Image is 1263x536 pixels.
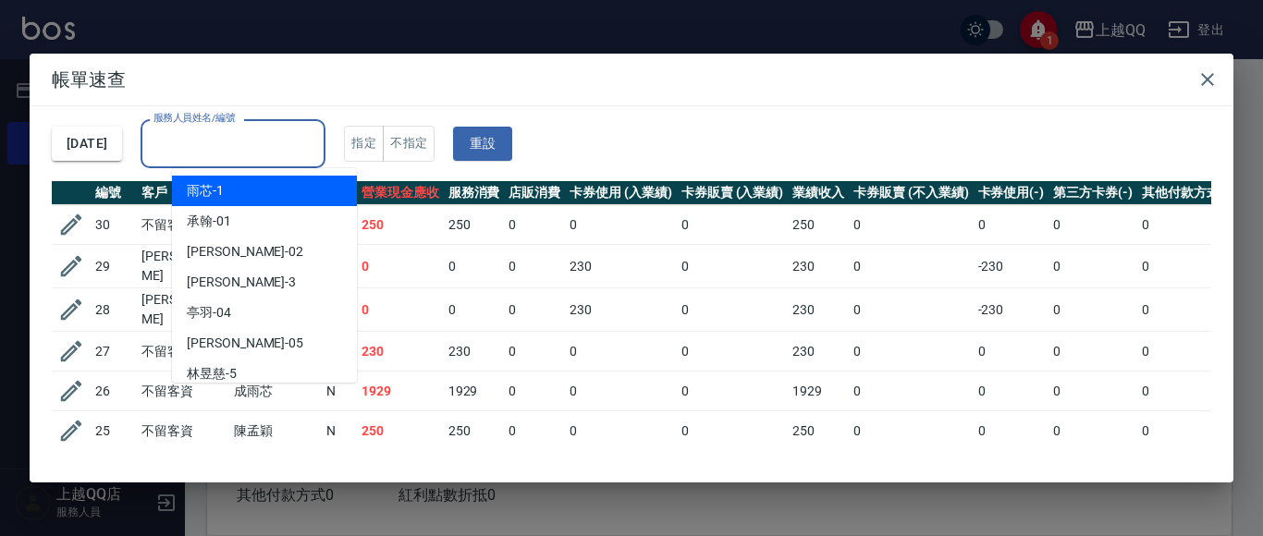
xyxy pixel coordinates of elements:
button: 不指定 [383,126,435,162]
span: 亭羽 -04 [187,303,231,323]
td: 0 [1048,245,1137,288]
td: 成雨芯 [229,372,322,411]
td: 0 [357,245,444,288]
td: 0 [1137,245,1239,288]
th: 業績收入 [788,181,849,205]
td: 250 [788,205,849,245]
span: 林昱慈 -5 [187,364,237,384]
td: 0 [1048,205,1137,245]
label: 服務人員姓名/編號 [153,111,235,125]
td: 0 [565,205,677,245]
td: 0 [1048,288,1137,332]
td: [PERSON_NAME] [137,288,229,332]
td: 230 [357,332,444,372]
td: 0 [849,372,973,411]
td: 0 [974,411,1049,451]
th: 卡券販賣 (入業績) [677,181,789,205]
td: 1929 [788,372,849,411]
td: 0 [677,411,789,451]
td: 0 [1137,372,1239,411]
td: 250 [357,411,444,451]
td: 不留客資 [137,332,229,372]
span: [PERSON_NAME] -02 [187,242,303,262]
td: 0 [677,332,789,372]
td: 230 [565,288,677,332]
td: 不留客資 [137,205,229,245]
td: 0 [1048,332,1137,372]
button: 重設 [453,127,512,161]
span: [PERSON_NAME] -05 [187,334,303,353]
td: 0 [1137,288,1239,332]
th: 其他付款方式(-) [1137,181,1239,205]
th: 第三方卡券(-) [1048,181,1137,205]
td: 0 [504,411,565,451]
td: N [322,372,357,411]
span: [PERSON_NAME] -3 [187,273,296,292]
td: 0 [849,205,973,245]
td: 25 [91,411,137,451]
td: 不留客資 [137,411,229,451]
td: 250 [357,205,444,245]
span: 雨芯 -1 [187,181,224,201]
td: 250 [788,411,849,451]
td: 28 [91,288,137,332]
td: 29 [91,245,137,288]
td: 0 [504,332,565,372]
td: 0 [444,245,505,288]
td: 0 [1137,411,1239,451]
td: 陳孟穎 [229,411,322,451]
td: 1929 [444,372,505,411]
td: -230 [974,288,1049,332]
td: 0 [1048,372,1137,411]
td: 0 [444,288,505,332]
td: 0 [849,411,973,451]
th: 編號 [91,181,137,205]
td: 250 [444,205,505,245]
td: 0 [504,372,565,411]
td: 0 [849,288,973,332]
td: 0 [565,411,677,451]
td: 0 [974,205,1049,245]
th: 服務消費 [444,181,505,205]
td: 250 [444,411,505,451]
td: 27 [91,332,137,372]
td: 0 [565,372,677,411]
td: 0 [677,245,789,288]
td: 0 [849,332,973,372]
td: 0 [504,288,565,332]
td: 230 [788,288,849,332]
td: [PERSON_NAME] [137,245,229,288]
td: 0 [504,205,565,245]
td: 0 [677,372,789,411]
td: 0 [504,245,565,288]
button: [DATE] [52,127,122,161]
th: 卡券販賣 (不入業績) [849,181,973,205]
td: 0 [974,332,1049,372]
td: 230 [788,245,849,288]
th: 卡券使用(-) [974,181,1049,205]
td: 0 [677,288,789,332]
th: 客戶 [137,181,229,205]
td: 0 [1137,332,1239,372]
td: 0 [677,205,789,245]
td: 0 [357,288,444,332]
td: 230 [565,245,677,288]
td: 230 [788,332,849,372]
td: N [322,411,357,451]
td: 0 [565,332,677,372]
td: 230 [444,332,505,372]
h2: 帳單速查 [30,54,1233,105]
th: 卡券使用 (入業績) [565,181,677,205]
td: 30 [91,205,137,245]
td: 0 [974,372,1049,411]
td: 0 [849,245,973,288]
td: 1929 [357,372,444,411]
span: 承翰 -01 [187,212,231,231]
td: 26 [91,372,137,411]
button: 指定 [344,126,384,162]
th: 店販消費 [504,181,565,205]
td: 0 [1137,205,1239,245]
td: 不留客資 [137,372,229,411]
th: 營業現金應收 [357,181,444,205]
td: -230 [974,245,1049,288]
